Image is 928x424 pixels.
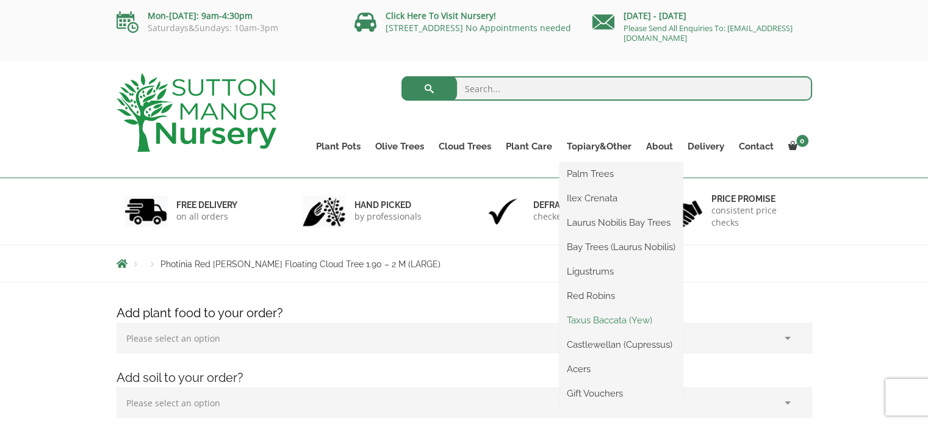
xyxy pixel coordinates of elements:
a: Laurus Nobilis Bay Trees [559,214,683,232]
a: Ligustrums [559,262,683,281]
a: 0 [781,138,812,155]
a: Bay Trees (Laurus Nobilis) [559,238,683,256]
input: Search... [401,76,812,101]
a: Click Here To Visit Nursery! [386,10,496,21]
p: [DATE] - [DATE] [592,9,812,23]
p: Mon-[DATE]: 9am-4:30pm [117,9,336,23]
a: Topiary&Other [559,138,639,155]
a: About [639,138,680,155]
a: Castlewellan (Cupressus) [559,336,683,354]
span: Photinia Red [PERSON_NAME] Floating Cloud Tree 1.90 – 2 M (LARGE) [160,259,441,269]
p: consistent price checks [711,204,804,229]
img: 2.jpg [303,196,345,227]
a: [STREET_ADDRESS] No Appointments needed [386,22,571,34]
p: by professionals [354,210,422,223]
a: Plant Care [498,138,559,155]
p: on all orders [176,210,237,223]
nav: Breadcrumbs [117,259,812,268]
a: Red Robins [559,287,683,305]
a: Olive Trees [368,138,431,155]
img: 1.jpg [124,196,167,227]
a: Cloud Trees [431,138,498,155]
a: Palm Trees [559,165,683,183]
a: Gift Vouchers [559,384,683,403]
a: Please Send All Enquiries To: [EMAIL_ADDRESS][DOMAIN_NAME] [624,23,793,43]
p: Saturdays&Sundays: 10am-3pm [117,23,336,33]
p: checked & Licensed [533,210,614,223]
span: 0 [796,135,808,147]
h6: Defra approved [533,199,614,210]
h4: Add plant food to your order? [107,304,821,323]
h6: FREE DELIVERY [176,199,237,210]
a: Ilex Crenata [559,189,683,207]
a: Delivery [680,138,732,155]
a: Acers [559,360,683,378]
a: Taxus Baccata (Yew) [559,311,683,329]
h4: Add soil to your order? [107,368,821,387]
h6: hand picked [354,199,422,210]
a: Plant Pots [309,138,368,155]
img: 3.jpg [481,196,524,227]
img: logo [117,73,276,152]
a: Contact [732,138,781,155]
h6: Price promise [711,193,804,204]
